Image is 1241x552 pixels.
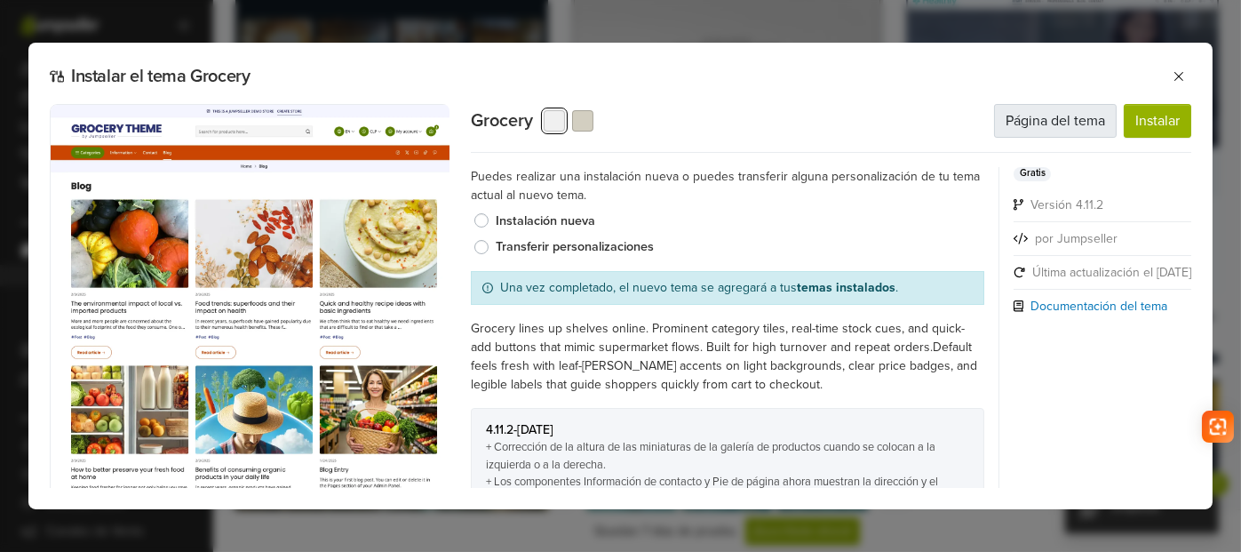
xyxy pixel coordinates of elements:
li: Corrección de la altura de las miniaturas de la galería de productos cuando se colocan a la izqui... [486,439,970,473]
li: Los componentes Información de contacto y Pie de página ahora muestran la dirección y el enlace a... [486,474,970,508]
span: Gratis [1014,167,1051,181]
span: por Jumpseller [1035,229,1118,248]
a: Documentación del tema [1030,297,1167,316]
a: Una vez completado, el nuevo tema se agregará a tus . [500,279,898,297]
button: Instalar [1124,104,1191,138]
a: Página del tema [994,104,1117,138]
h2: Grocery [471,110,533,132]
strong: temas instalados [797,280,895,295]
span: Versión 4.11.2 [1030,196,1103,214]
button: Cream [572,110,593,132]
h6: 4.11.2 - [DATE] [486,423,970,438]
h2: Instalar el tema Grocery [50,66,1020,87]
p: Puedes realizar una instalación nueva o puedes transferir alguna personalización de tu tema actua... [471,167,985,204]
label: Transferir personalizaciones [496,237,985,257]
label: Instalación nueva [496,212,985,231]
button: No preset [544,110,565,132]
span: Última actualización el [DATE] [1032,263,1191,282]
p: Grocery lines up shelves online. Prominent category tiles, real-time stock cues, and quick-add bu... [471,319,985,394]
